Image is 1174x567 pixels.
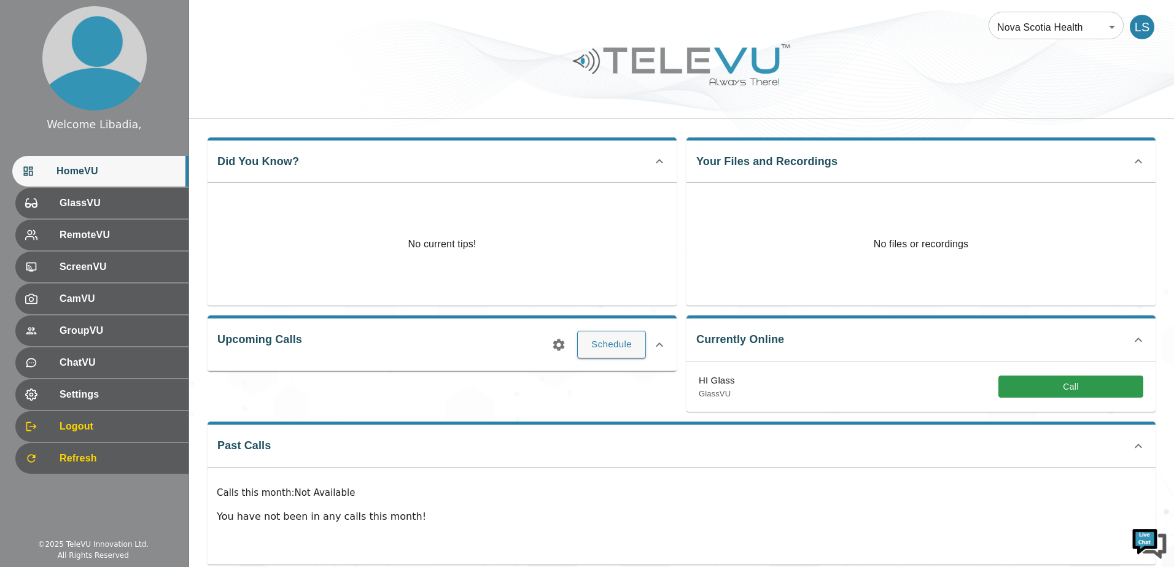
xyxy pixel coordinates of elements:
img: profile.png [42,6,147,110]
button: Call [998,376,1143,398]
div: LS [1130,15,1154,39]
div: © 2025 TeleVU Innovation Ltd. [37,539,149,550]
div: Settings [15,379,189,410]
p: GlassVU [699,388,735,400]
div: ChatVU [15,347,189,378]
div: GlassVU [15,188,189,218]
p: HI Glass [699,374,735,388]
span: Refresh [60,451,179,466]
span: HomeVU [56,164,179,179]
p: No current tips! [408,237,476,252]
div: RemoteVU [15,220,189,250]
p: You have not been in any calls this month! [217,509,1146,524]
span: RemoteVU [60,228,179,242]
div: All Rights Reserved [58,550,129,561]
span: GroupVU [60,323,179,338]
div: Logout [15,411,189,442]
div: GroupVU [15,315,189,346]
span: GlassVU [60,196,179,210]
div: Refresh [15,443,189,474]
span: Settings [60,387,179,402]
div: ScreenVU [15,252,189,282]
span: ChatVU [60,355,179,370]
button: Schedule [577,331,646,358]
img: Chat Widget [1131,524,1168,561]
span: ScreenVU [60,260,179,274]
p: Calls this month : Not Available [217,486,1146,500]
img: Logo [571,39,792,90]
div: HomeVU [12,156,189,187]
div: Welcome Libadia, [47,117,141,133]
span: Logout [60,419,179,434]
span: CamVU [60,291,179,306]
div: Nova Scotia Health [989,10,1124,44]
p: No files or recordings [686,183,1156,306]
div: CamVU [15,283,189,314]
